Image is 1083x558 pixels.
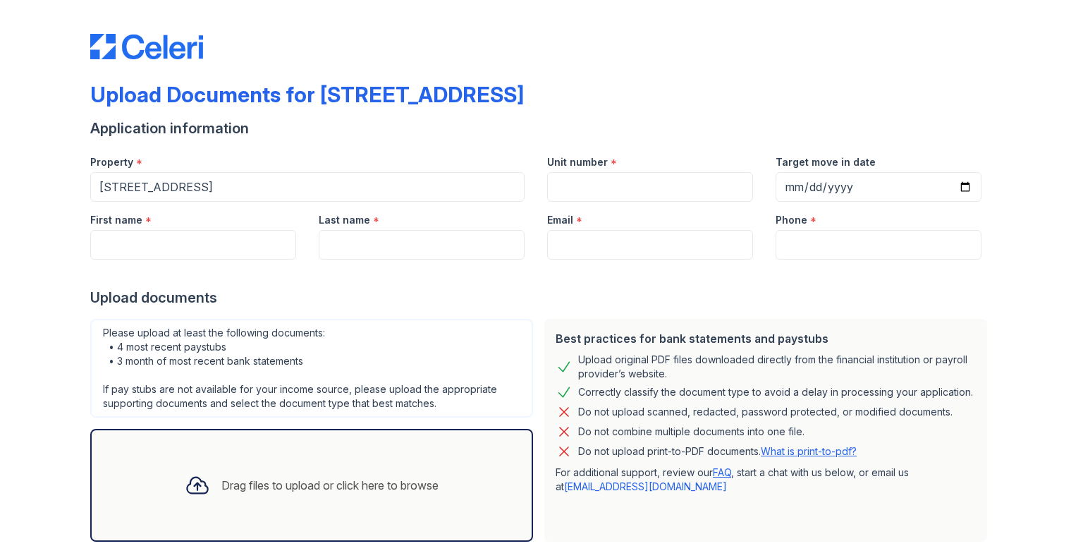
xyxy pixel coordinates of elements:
[578,384,973,401] div: Correctly classify the document type to avoid a delay in processing your application.
[578,444,857,459] p: Do not upload print-to-PDF documents.
[90,213,142,227] label: First name
[578,423,804,440] div: Do not combine multiple documents into one file.
[90,34,203,59] img: CE_Logo_Blue-a8612792a0a2168367f1c8372b55b34899dd931a85d93a1a3d3e32e68fde9ad4.png
[90,82,524,107] div: Upload Documents for [STREET_ADDRESS]
[776,155,876,169] label: Target move in date
[556,466,976,494] p: For additional support, review our , start a chat with us below, or email us at
[761,445,857,457] a: What is print-to-pdf?
[776,213,807,227] label: Phone
[319,213,370,227] label: Last name
[547,155,608,169] label: Unit number
[90,288,993,308] div: Upload documents
[578,353,976,381] div: Upload original PDF files downloaded directly from the financial institution or payroll provider’...
[578,404,953,420] div: Do not upload scanned, redacted, password protected, or modified documents.
[90,119,993,138] div: Application information
[221,477,439,494] div: Drag files to upload or click here to browse
[556,330,976,347] div: Best practices for bank statements and paystubs
[564,480,727,492] a: [EMAIL_ADDRESS][DOMAIN_NAME]
[90,155,133,169] label: Property
[713,466,731,478] a: FAQ
[547,213,573,227] label: Email
[90,319,533,418] div: Please upload at least the following documents: • 4 most recent paystubs • 3 month of most recent...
